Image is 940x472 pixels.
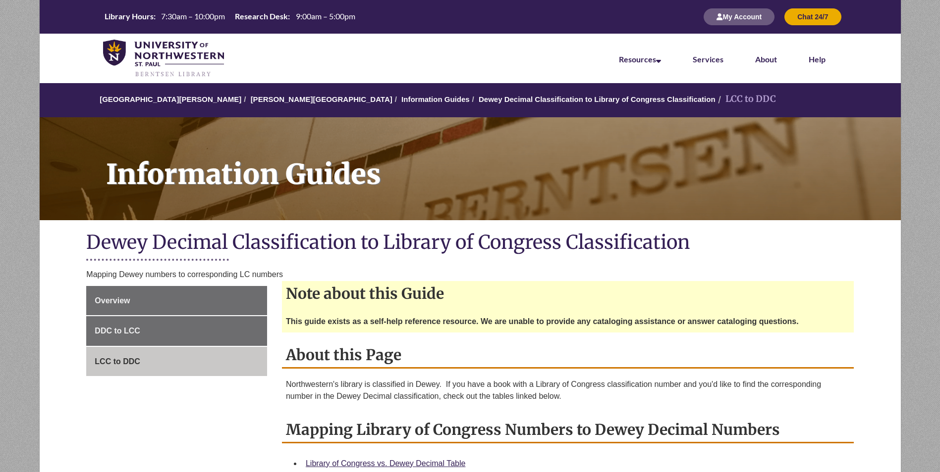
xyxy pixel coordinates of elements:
[40,117,901,220] a: Information Guides
[95,117,901,207] h1: Information Guides
[704,8,774,25] button: My Account
[306,459,466,468] a: Library of Congress vs. Dewey Decimal Table
[86,270,283,279] span: Mapping Dewey numbers to corresponding LC numbers
[95,296,130,305] span: Overview
[479,95,716,103] a: Dewey Decimal Classification to Library of Congress Classification
[716,92,776,106] li: LCC to DDC
[282,281,854,306] h2: Note about this Guide
[86,230,853,256] h1: Dewey Decimal Classification to Library of Congress Classification
[784,12,841,21] a: Chat 24/7
[101,11,359,23] a: Hours Today
[95,327,140,335] span: DDC to LCC
[251,95,392,103] a: [PERSON_NAME][GEOGRAPHIC_DATA]
[86,286,267,377] div: Guide Page Menu
[282,417,854,443] h2: Mapping Library of Congress Numbers to Dewey Decimal Numbers
[755,54,777,64] a: About
[296,11,355,21] span: 9:00am – 5:00pm
[809,54,826,64] a: Help
[704,12,774,21] a: My Account
[95,357,140,366] span: LCC to DDC
[100,95,241,103] a: [GEOGRAPHIC_DATA][PERSON_NAME]
[86,286,267,316] a: Overview
[103,40,224,78] img: UNWSP Library Logo
[101,11,359,22] table: Hours Today
[619,54,661,64] a: Resources
[86,316,267,346] a: DDC to LCC
[401,95,470,103] a: Information Guides
[784,8,841,25] button: Chat 24/7
[282,342,854,369] h2: About this Page
[693,54,723,64] a: Services
[286,317,799,326] strong: This guide exists as a self-help reference resource. We are unable to provide any cataloging assi...
[86,347,267,377] a: LCC to DDC
[231,11,291,22] th: Research Desk:
[286,378,850,402] p: Northwestern's library is classified in Dewey. If you have a book with a Library of Congress clas...
[101,11,157,22] th: Library Hours:
[161,11,225,21] span: 7:30am – 10:00pm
